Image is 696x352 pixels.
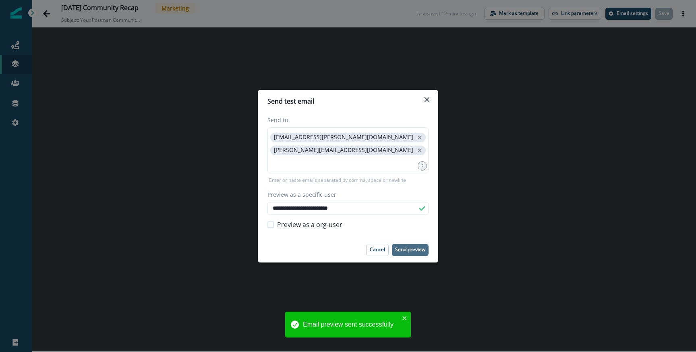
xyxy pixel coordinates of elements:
label: Send to [267,116,424,124]
p: Send preview [395,247,425,252]
button: close [416,146,424,154]
button: close [402,315,408,321]
div: 2 [418,161,427,171]
p: Send test email [267,96,314,106]
button: Cancel [366,244,389,256]
button: Send preview [392,244,429,256]
label: Preview as a specific user [267,190,424,199]
p: [EMAIL_ADDRESS][PERSON_NAME][DOMAIN_NAME] [274,134,413,141]
span: Preview as a org-user [277,220,342,229]
p: Enter or paste emails separated by comma, space or newline [267,177,408,184]
p: [PERSON_NAME][EMAIL_ADDRESS][DOMAIN_NAME] [274,147,413,154]
button: close [416,133,424,142]
button: Close [420,93,433,106]
p: Cancel [370,247,385,252]
div: Email preview sent successfully [303,320,400,329]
